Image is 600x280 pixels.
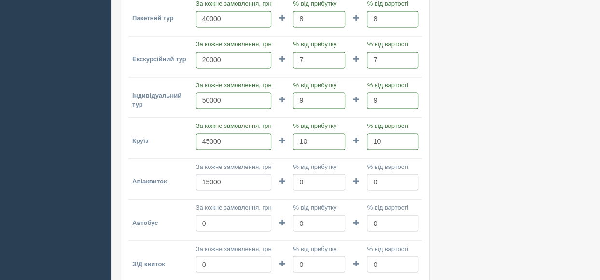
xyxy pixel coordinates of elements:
label: % від вартості [367,40,418,49]
label: % від прибутку [293,40,345,49]
b: З/Д квиток [132,260,165,267]
label: За кожне замовлення, грн [196,40,272,49]
b: Круїз [132,137,148,144]
b: Індивідуальний тур [132,92,181,108]
label: % від вартості [367,203,418,212]
label: За кожне замовлення, грн [196,244,272,253]
label: % від вартості [367,122,418,131]
label: % від прибутку [293,244,345,253]
label: % від прибутку [293,203,345,212]
label: % від вартості [367,81,418,90]
b: Автобус [132,219,158,226]
b: Пакетний тур [132,14,174,22]
label: За кожне замовлення, грн [196,203,272,212]
b: Екскурсійний тур [132,56,186,63]
label: За кожне замовлення, грн [196,122,272,131]
label: % від вартості [367,244,418,253]
label: За кожне замовлення, грн [196,81,272,90]
label: % від прибутку [293,163,345,172]
label: % від вартості [367,163,418,172]
label: За кожне замовлення, грн [196,163,272,172]
label: % від прибутку [293,81,345,90]
label: % від прибутку [293,122,345,131]
b: Авіаквиток [132,178,167,185]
